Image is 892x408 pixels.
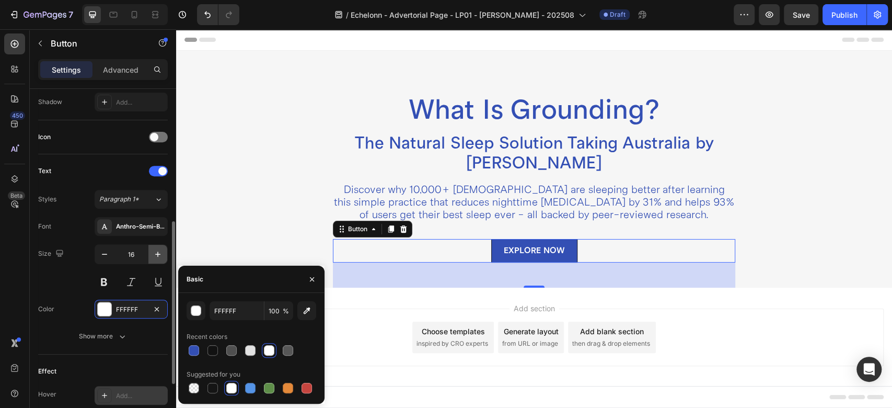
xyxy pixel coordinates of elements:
span: then drag & drop elements [396,310,474,319]
p: 7 [68,8,73,21]
div: Generate layout [328,297,383,308]
span: Add section [333,274,383,285]
div: Icon [38,132,51,142]
span: / [346,9,349,20]
span: inspired by CRO experts [240,310,312,319]
div: Suggested for you [187,370,240,379]
span: Echelonn - Advertorial Page - LP01 - [PERSON_NAME] - 202508 [351,9,574,20]
div: Undo/Redo [197,4,239,25]
div: EXPLORE NOW [328,214,389,229]
div: Add... [116,98,165,107]
div: Beta [8,191,25,200]
div: Choose templates [246,297,309,308]
iframe: Design area [176,29,892,408]
div: Styles [38,195,56,204]
span: % [283,307,289,316]
p: Settings [52,64,81,75]
p: Button [51,37,140,50]
div: Recent colors [187,332,227,342]
input: Eg: FFFFFF [210,301,264,320]
div: Add... [116,391,165,401]
div: Font [38,222,51,231]
div: Text [38,166,51,176]
span: from URL or image [326,310,382,319]
div: Publish [831,9,858,20]
div: Button [170,195,193,205]
button: Save [784,4,818,25]
div: Show more [79,331,128,342]
span: Draft [610,10,625,19]
div: Anthro-Semi-Bold [116,222,165,232]
div: Hover [38,390,56,399]
div: 450 [10,111,25,120]
div: Basic [187,275,203,284]
button: EXPLORE NOW [315,210,401,233]
div: Open Intercom Messenger [856,357,882,382]
span: Paragraph 1* [99,195,139,204]
button: 7 [4,4,78,25]
div: Shadow [38,97,62,107]
div: Add blank section [404,297,468,308]
span: Save [793,10,810,19]
button: Show more [38,327,168,346]
div: Effect [38,367,56,376]
div: Color [38,304,54,314]
div: FFFFFF [116,305,146,314]
div: Size [38,247,66,261]
button: Paragraph 1* [95,190,168,209]
p: Advanced [103,64,138,75]
button: Publish [823,4,866,25]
